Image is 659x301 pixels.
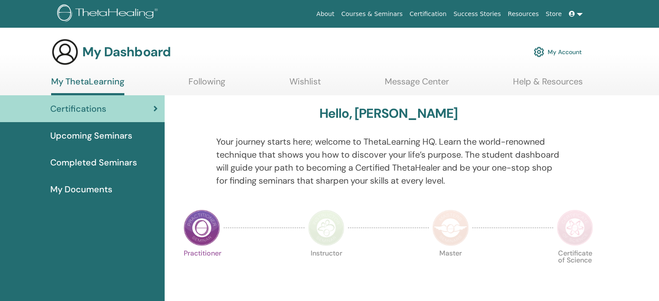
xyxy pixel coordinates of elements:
[308,250,344,286] p: Instructor
[450,6,504,22] a: Success Stories
[50,183,112,196] span: My Documents
[534,45,544,59] img: cog.svg
[50,102,106,115] span: Certifications
[432,250,469,286] p: Master
[216,135,561,187] p: Your journey starts here; welcome to ThetaLearning HQ. Learn the world-renowned technique that sh...
[557,250,593,286] p: Certificate of Science
[184,250,220,286] p: Practitioner
[432,210,469,246] img: Master
[406,6,450,22] a: Certification
[50,129,132,142] span: Upcoming Seminars
[184,210,220,246] img: Practitioner
[338,6,406,22] a: Courses & Seminars
[188,76,225,93] a: Following
[542,6,565,22] a: Store
[51,76,124,95] a: My ThetaLearning
[51,38,79,66] img: generic-user-icon.jpg
[308,210,344,246] img: Instructor
[57,4,161,24] img: logo.png
[313,6,338,22] a: About
[557,210,593,246] img: Certificate of Science
[534,42,582,61] a: My Account
[504,6,542,22] a: Resources
[319,106,458,121] h3: Hello, [PERSON_NAME]
[385,76,449,93] a: Message Center
[50,156,137,169] span: Completed Seminars
[82,44,171,60] h3: My Dashboard
[513,76,583,93] a: Help & Resources
[289,76,321,93] a: Wishlist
